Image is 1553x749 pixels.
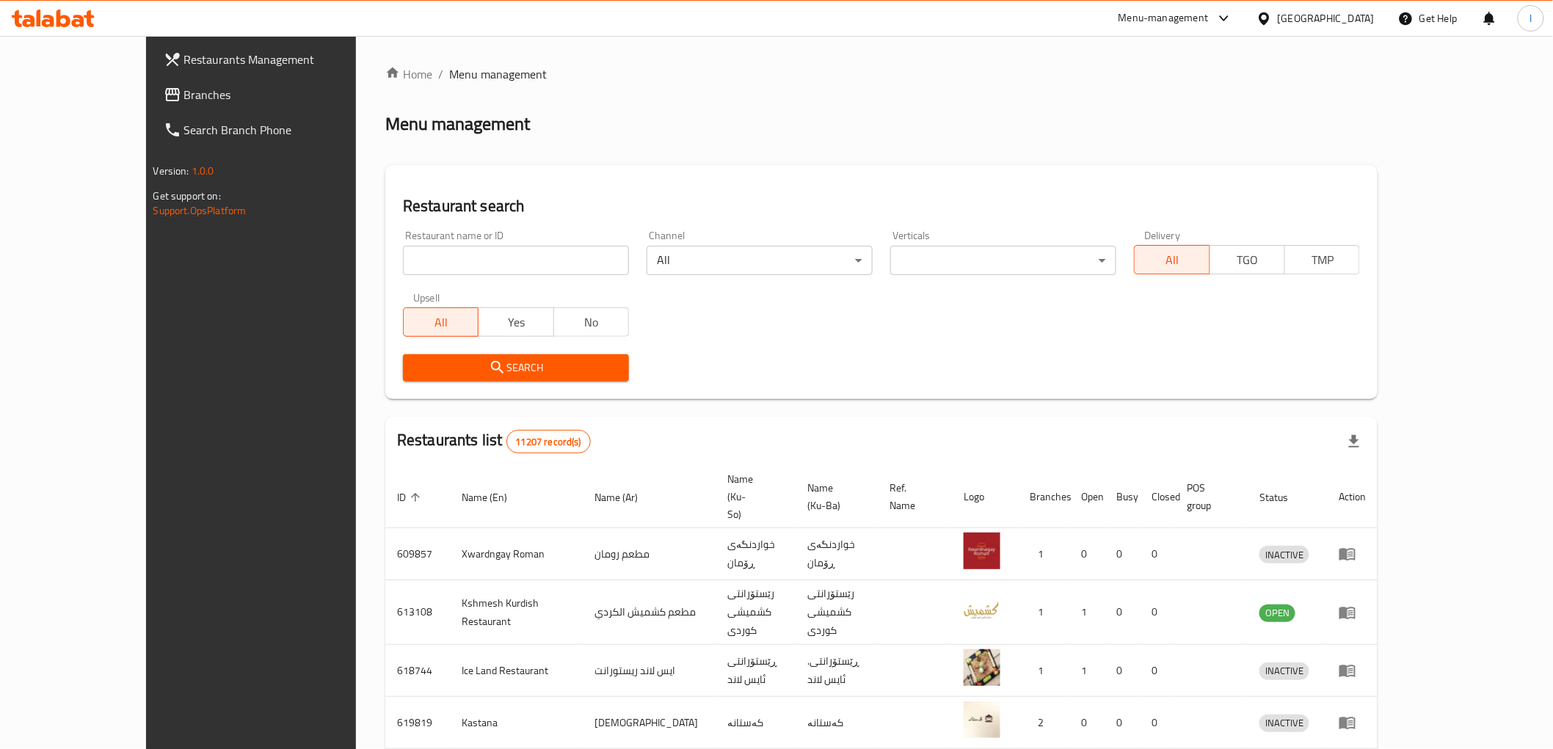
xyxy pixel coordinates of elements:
[1105,697,1140,749] td: 0
[583,697,716,749] td: [DEMOGRAPHIC_DATA]
[1336,424,1372,459] div: Export file
[1530,10,1532,26] span: l
[184,121,393,139] span: Search Branch Phone
[1069,466,1105,528] th: Open
[385,65,1378,83] nav: breadcrumb
[594,489,657,506] span: Name (Ar)
[716,580,796,645] td: رێستۆرانتی کشمیشى كوردى
[450,528,583,580] td: Xwardngay Roman
[385,65,432,83] a: Home
[449,65,547,83] span: Menu management
[583,528,716,580] td: مطعم رومان
[807,479,860,514] span: Name (Ku-Ba)
[385,112,530,136] h2: Menu management
[450,645,583,697] td: Ice Land Restaurant
[403,246,629,275] input: Search for restaurant name or ID..
[1119,10,1209,27] div: Menu-management
[553,307,629,337] button: No
[1018,466,1069,528] th: Branches
[450,580,583,645] td: Kshmesh Kurdish Restaurant
[1069,697,1105,749] td: 0
[796,528,878,580] td: خواردنگەی ڕۆمان
[1259,546,1309,563] div: INACTIVE
[1210,245,1285,274] button: TGO
[1259,662,1309,679] span: INACTIVE
[1284,245,1360,274] button: TMP
[964,701,1000,738] img: Kastana
[1144,230,1181,241] label: Delivery
[1259,547,1309,563] span: INACTIVE
[583,645,716,697] td: ايس لاند ريستورانت
[964,533,1000,569] img: Xwardngay Roman
[403,307,479,337] button: All
[1105,528,1140,580] td: 0
[716,645,796,697] td: ڕێستۆرانتی ئایس لاند
[1105,645,1140,697] td: 0
[1018,528,1069,580] td: 1
[184,51,393,68] span: Restaurants Management
[1018,580,1069,645] td: 1
[890,479,934,514] span: Ref. Name
[796,580,878,645] td: رێستۆرانتی کشمیشى كوردى
[964,649,1000,686] img: Ice Land Restaurant
[1140,645,1175,697] td: 0
[890,246,1116,275] div: ​
[1134,245,1210,274] button: All
[478,307,553,337] button: Yes
[506,430,591,453] div: Total records count
[647,246,873,275] div: All
[796,697,878,749] td: کەستانە
[1259,715,1309,731] span: INACTIVE
[1291,249,1354,271] span: TMP
[385,580,450,645] td: 613108
[952,466,1018,528] th: Logo
[1259,604,1295,621] span: OPEN
[152,42,405,77] a: Restaurants Management
[1339,714,1366,731] div: Menu
[184,86,393,103] span: Branches
[1069,580,1105,645] td: 1
[1140,466,1175,528] th: Closed
[796,645,878,697] td: .ڕێستۆرانتی ئایس لاند
[1339,604,1366,621] div: Menu
[413,293,440,303] label: Upsell
[385,645,450,697] td: 618744
[152,112,405,147] a: Search Branch Phone
[1018,697,1069,749] td: 2
[385,528,450,580] td: 609857
[1141,249,1204,271] span: All
[1278,10,1375,26] div: [GEOGRAPHIC_DATA]
[1140,528,1175,580] td: 0
[560,312,623,333] span: No
[397,429,591,453] h2: Restaurants list
[1187,479,1230,514] span: POS group
[1259,715,1309,732] div: INACTIVE
[1105,580,1140,645] td: 0
[716,697,796,749] td: کەستانە
[1339,662,1366,679] div: Menu
[1105,466,1140,528] th: Busy
[1339,545,1366,563] div: Menu
[1140,697,1175,749] td: 0
[462,489,526,506] span: Name (En)
[1069,528,1105,580] td: 0
[385,697,450,749] td: 619819
[484,312,548,333] span: Yes
[153,161,189,180] span: Version:
[716,528,796,580] td: خواردنگەی ڕۆمان
[964,591,1000,628] img: Kshmesh Kurdish Restaurant
[410,312,473,333] span: All
[1327,466,1378,528] th: Action
[507,435,590,449] span: 11207 record(s)
[403,354,629,381] button: Search
[438,65,443,83] li: /
[1216,249,1279,271] span: TGO
[415,359,617,377] span: Search
[1018,645,1069,697] td: 1
[1259,489,1307,506] span: Status
[1069,645,1105,697] td: 1
[153,201,247,220] a: Support.OpsPlatform
[397,489,425,506] span: ID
